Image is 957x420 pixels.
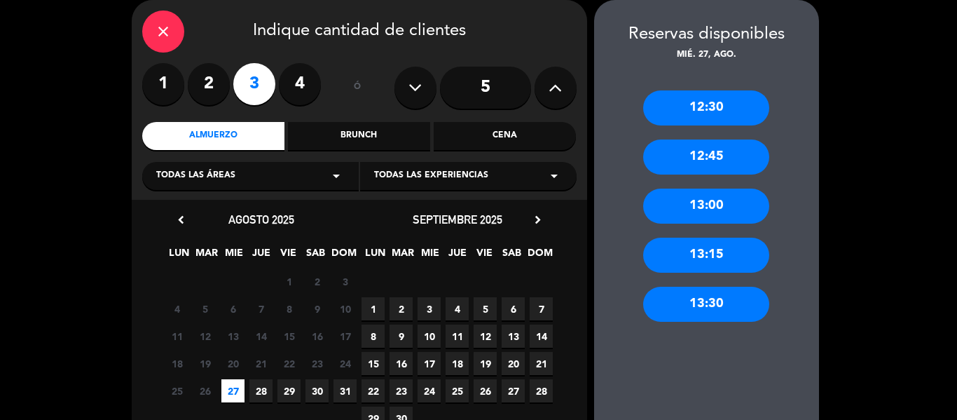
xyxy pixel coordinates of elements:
span: 30 [305,379,329,402]
label: 1 [142,63,184,105]
span: 3 [418,297,441,320]
i: arrow_drop_down [328,168,345,184]
span: 26 [193,379,216,402]
span: DOM [331,245,354,268]
span: 23 [305,352,329,375]
span: 7 [249,297,273,320]
span: LUN [167,245,191,268]
span: 15 [362,352,385,375]
span: 20 [502,352,525,375]
div: 12:45 [643,140,769,175]
span: VIE [277,245,300,268]
span: JUE [249,245,273,268]
span: 17 [418,352,441,375]
span: 21 [249,352,273,375]
div: 12:30 [643,90,769,126]
span: 2 [390,297,413,320]
span: MIE [222,245,245,268]
span: 10 [418,325,441,348]
span: agosto 2025 [228,212,294,226]
span: 13 [221,325,245,348]
span: 23 [390,379,413,402]
i: chevron_right [530,212,545,227]
span: MAR [391,245,414,268]
span: 8 [277,297,301,320]
span: 26 [474,379,497,402]
span: 22 [277,352,301,375]
span: 15 [277,325,301,348]
label: 2 [188,63,230,105]
span: 1 [277,270,301,293]
span: 31 [333,379,357,402]
div: Brunch [288,122,430,150]
label: 4 [279,63,321,105]
span: 25 [446,379,469,402]
div: Cena [434,122,576,150]
div: 13:15 [643,238,769,273]
span: 11 [446,325,469,348]
span: 25 [165,379,188,402]
span: 8 [362,325,385,348]
span: septiembre 2025 [413,212,502,226]
span: 27 [502,379,525,402]
div: mié. 27, ago. [594,48,819,62]
span: 19 [474,352,497,375]
span: 4 [165,297,188,320]
span: 22 [362,379,385,402]
span: 2 [305,270,329,293]
span: MIE [418,245,441,268]
span: 5 [193,297,216,320]
div: Almuerzo [142,122,284,150]
span: SAB [304,245,327,268]
div: Indique cantidad de clientes [142,11,577,53]
span: 1 [362,297,385,320]
span: VIE [473,245,496,268]
div: 13:30 [643,287,769,322]
span: 28 [249,379,273,402]
span: 13 [502,325,525,348]
span: LUN [364,245,387,268]
span: 7 [530,297,553,320]
span: 21 [530,352,553,375]
span: 6 [502,297,525,320]
span: 18 [446,352,469,375]
span: 16 [305,325,329,348]
span: 10 [333,297,357,320]
div: Reservas disponibles [594,21,819,48]
span: 11 [165,325,188,348]
span: Todas las experiencias [374,169,488,183]
span: MAR [195,245,218,268]
span: 24 [333,352,357,375]
div: 13:00 [643,189,769,224]
span: 29 [277,379,301,402]
span: 3 [333,270,357,293]
div: ó [335,63,380,112]
span: 19 [193,352,216,375]
span: 12 [193,325,216,348]
span: 9 [305,297,329,320]
span: 6 [221,297,245,320]
span: 20 [221,352,245,375]
span: 14 [249,325,273,348]
span: DOM [528,245,551,268]
span: Todas las áreas [156,169,235,183]
span: 4 [446,297,469,320]
label: 3 [233,63,275,105]
i: close [155,23,172,40]
span: SAB [500,245,523,268]
span: 12 [474,325,497,348]
span: 18 [165,352,188,375]
span: 17 [333,325,357,348]
span: 14 [530,325,553,348]
span: 24 [418,379,441,402]
span: 9 [390,325,413,348]
i: chevron_left [174,212,188,227]
span: 16 [390,352,413,375]
i: arrow_drop_down [546,168,563,184]
span: 5 [474,297,497,320]
span: JUE [446,245,469,268]
span: 27 [221,379,245,402]
span: 28 [530,379,553,402]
